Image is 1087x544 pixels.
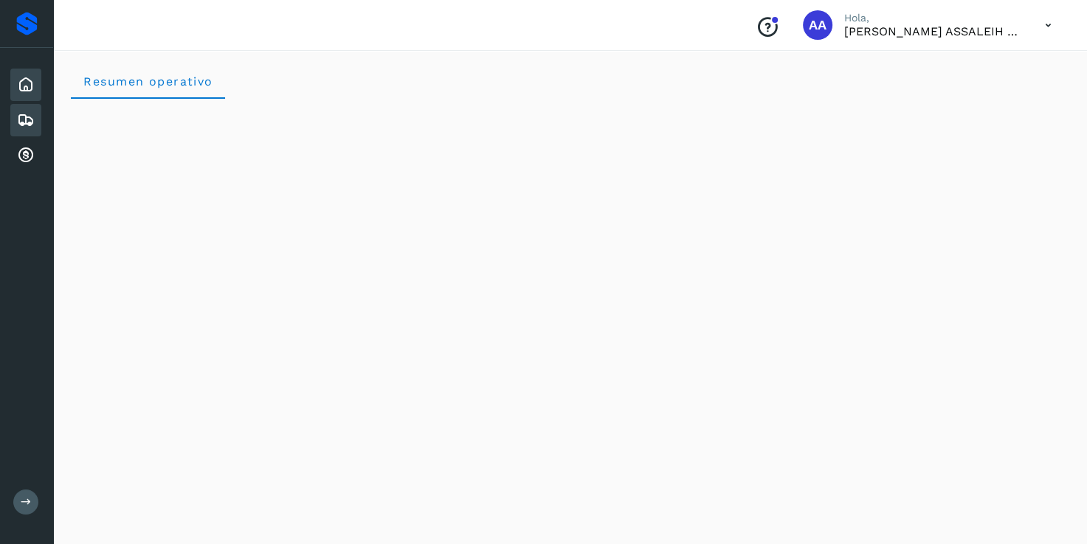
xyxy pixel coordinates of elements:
span: Resumen operativo [83,74,213,88]
div: Cuentas por cobrar [10,139,41,172]
div: Inicio [10,69,41,101]
p: Hola, [844,12,1021,24]
div: Embarques [10,104,41,136]
p: ALEJANDRO ASSALEIH MORENO [844,24,1021,38]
